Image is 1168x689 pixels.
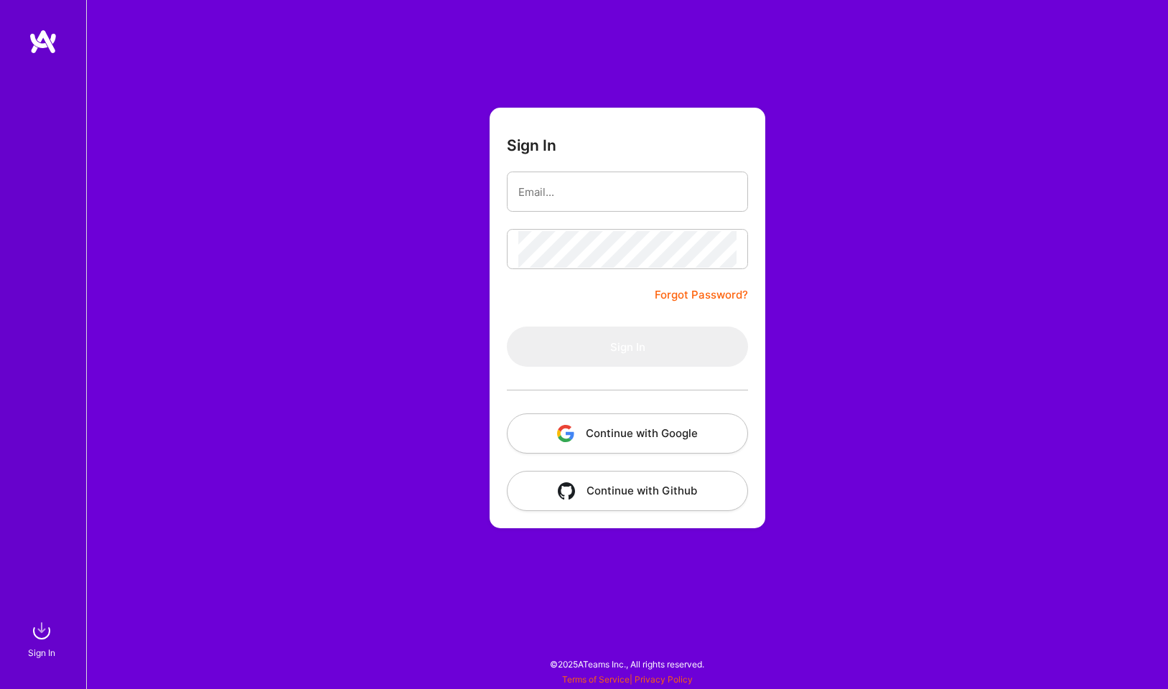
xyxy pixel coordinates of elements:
[507,413,748,454] button: Continue with Google
[86,646,1168,682] div: © 2025 ATeams Inc., All rights reserved.
[635,674,693,685] a: Privacy Policy
[507,136,556,154] h3: Sign In
[507,471,748,511] button: Continue with Github
[655,286,748,304] a: Forgot Password?
[507,327,748,367] button: Sign In
[30,617,56,660] a: sign inSign In
[518,174,737,210] input: Email...
[27,617,56,645] img: sign in
[28,645,55,660] div: Sign In
[558,482,575,500] img: icon
[29,29,57,55] img: logo
[557,425,574,442] img: icon
[562,674,693,685] span: |
[562,674,630,685] a: Terms of Service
